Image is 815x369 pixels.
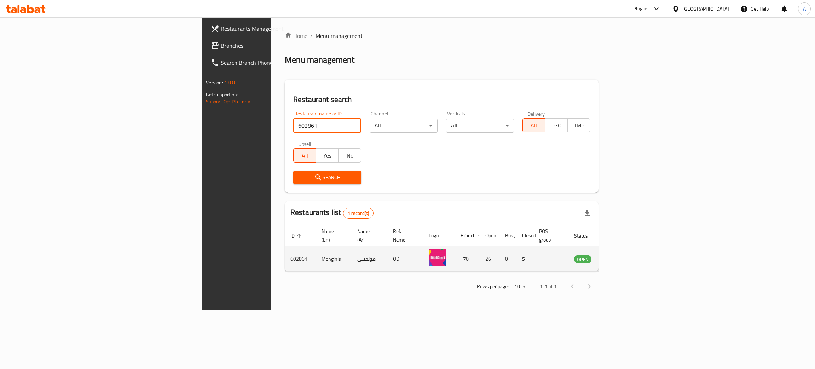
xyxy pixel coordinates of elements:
[480,246,499,272] td: 26
[338,148,361,163] button: No
[548,120,565,131] span: TGO
[522,118,545,132] button: All
[221,58,333,67] span: Search Branch Phone
[296,151,313,161] span: All
[516,246,533,272] td: 5
[290,207,374,219] h2: Restaurants list
[285,225,630,272] table: enhanced table
[499,225,516,246] th: Busy
[224,78,235,87] span: 1.0.0
[423,225,455,246] th: Logo
[499,246,516,272] td: 0
[579,205,596,222] div: Export file
[221,41,333,50] span: Branches
[357,227,379,244] span: Name (Ar)
[343,210,374,217] span: 1 record(s)
[206,78,223,87] span: Version:
[455,225,480,246] th: Branches
[571,120,588,131] span: TMP
[221,24,333,33] span: Restaurants Management
[633,5,649,13] div: Plugins
[316,148,339,163] button: Yes
[205,54,339,71] a: Search Branch Phone
[516,225,533,246] th: Closed
[299,173,356,182] span: Search
[293,171,361,184] button: Search
[545,118,568,132] button: TGO
[527,111,545,116] label: Delivery
[290,232,304,240] span: ID
[298,141,311,146] label: Upsell
[206,90,238,99] span: Get support on:
[511,282,528,292] div: Rows per page:
[322,227,343,244] span: Name (En)
[352,246,387,272] td: مونجيني
[293,94,590,105] h2: Restaurant search
[574,255,591,263] span: OPEN
[205,20,339,37] a: Restaurants Management
[370,119,438,133] div: All
[319,151,336,161] span: Yes
[293,148,316,163] button: All
[455,246,480,272] td: 70
[316,32,363,40] span: Menu management
[803,5,806,13] span: A
[526,120,543,131] span: All
[206,97,251,106] a: Support.OpsPlatform
[341,151,358,161] span: No
[293,119,361,133] input: Search for restaurant name or ID..
[343,208,374,219] div: Total records count
[567,118,590,132] button: TMP
[477,282,509,291] p: Rows per page:
[682,5,729,13] div: [GEOGRAPHIC_DATA]
[540,282,557,291] p: 1-1 of 1
[387,246,423,272] td: OD
[574,232,597,240] span: Status
[480,225,499,246] th: Open
[393,227,415,244] span: Ref. Name
[429,249,446,266] img: Monginis
[446,119,514,133] div: All
[285,32,599,40] nav: breadcrumb
[205,37,339,54] a: Branches
[539,227,560,244] span: POS group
